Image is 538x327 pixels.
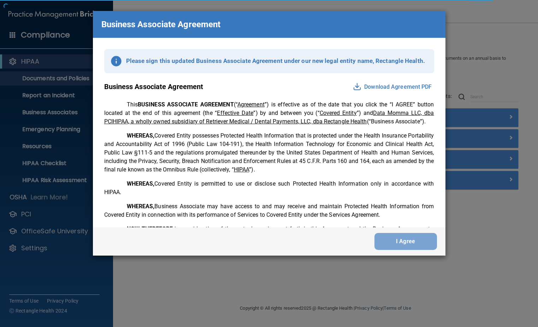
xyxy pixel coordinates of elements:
[351,81,434,93] button: Download Agreement PDF
[126,56,425,66] p: Please sign this updated Business Associate Agreement under our new legal entity name, Rectangle ...
[127,226,175,232] span: NOW THEREFORE,
[320,110,357,116] u: Covered Entity
[237,101,265,108] u: Agreement
[127,180,155,187] span: WHEREAS,
[104,100,434,126] p: This (“ ”) is effective as of the date that you click the “I AGREE” button located at the end of ...
[104,202,434,219] p: Business Associate may have access to and may receive and maintain Protected Health Information f...
[101,17,221,32] p: Business Associate Agreement
[234,166,249,173] u: HIPAA
[104,80,203,93] p: Business Associate Agreement
[138,101,234,108] span: BUSINESS ASSOCIATE AGREEMENT
[104,225,434,250] p: in consideration of the mutual promises set forth in this Agreement and the Business Arrangements...
[127,203,155,210] span: WHEREAS,
[104,180,434,197] p: Covered Entity is permitted to use or disclose such Protected Health Information only in accordan...
[217,110,253,116] u: Effective Date
[127,132,155,139] span: WHEREAS,
[104,132,434,174] p: Covered Entity possesses Protected Health Information that is protected under the Health Insuranc...
[374,233,437,250] button: I Agree
[104,110,434,125] u: Data Momma LLC, dba PCIHIPAA, a wholly owned subsidiary of Retriever Medical / Dental Payments, L...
